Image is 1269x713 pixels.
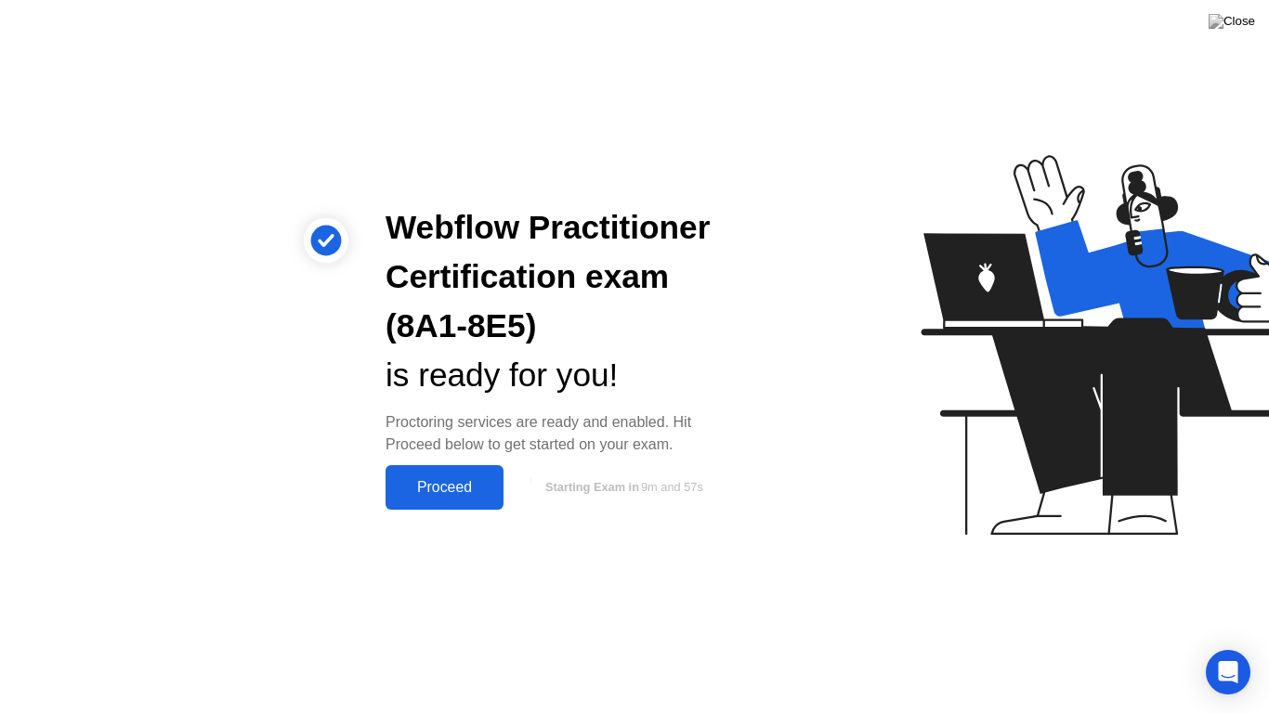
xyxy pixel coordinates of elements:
img: Close [1209,14,1255,29]
div: Proctoring services are ready and enabled. Hit Proceed below to get started on your exam. [386,411,731,456]
div: is ready for you! [386,351,731,400]
div: Proceed [391,479,498,496]
button: Proceed [386,465,504,510]
span: 9m and 57s [641,480,703,494]
div: Webflow Practitioner Certification exam (8A1-8E5) [386,203,731,350]
div: Open Intercom Messenger [1206,650,1250,694]
button: Starting Exam in9m and 57s [513,470,731,505]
